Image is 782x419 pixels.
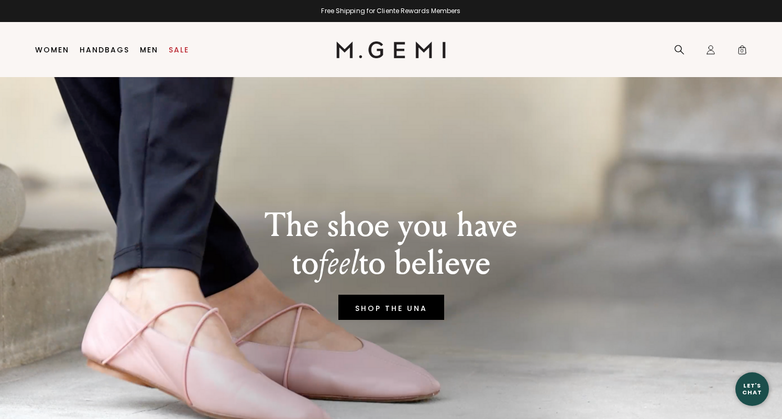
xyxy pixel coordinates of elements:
a: Sale [169,46,189,54]
div: Let's Chat [735,382,769,395]
em: feel [318,243,359,283]
img: M.Gemi [336,41,446,58]
p: to to believe [265,244,517,282]
p: The shoe you have [265,207,517,244]
span: 0 [737,47,747,57]
a: Handbags [80,46,129,54]
a: Men [140,46,158,54]
a: Women [35,46,69,54]
a: SHOP THE UNA [338,295,444,320]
